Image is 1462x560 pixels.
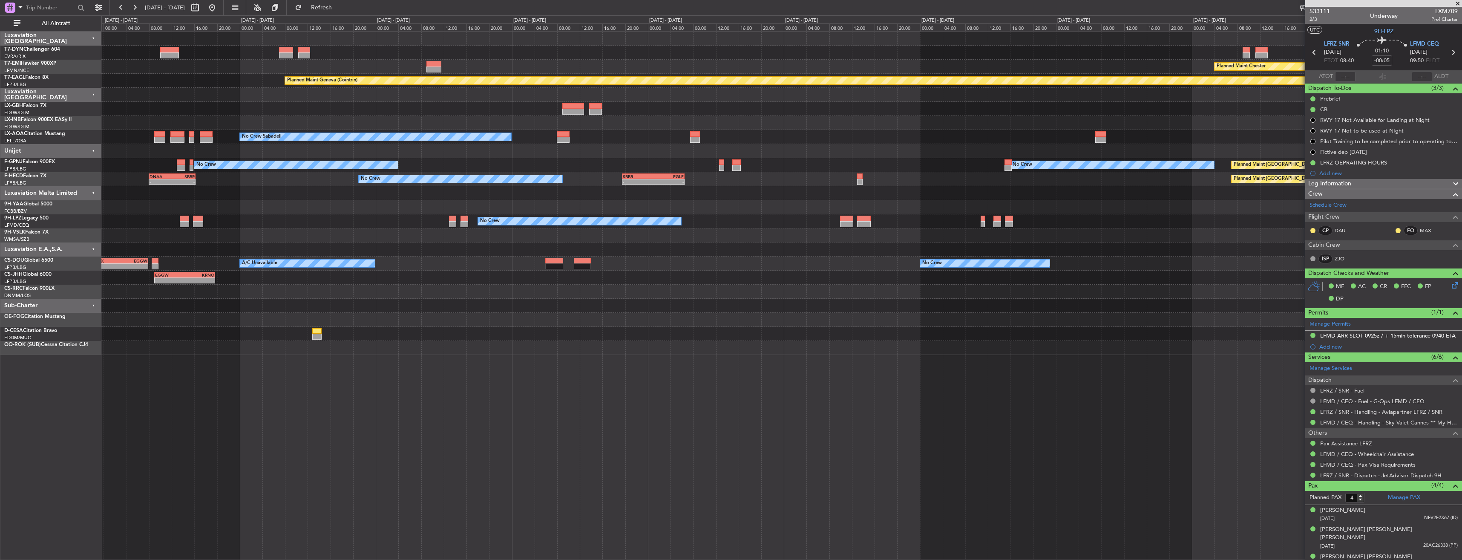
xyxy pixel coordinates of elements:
div: 00:00 [376,23,398,31]
div: SBBR [623,174,653,179]
div: 00:00 [648,23,671,31]
span: 9H-VSLK [4,230,25,235]
a: LX-GBHFalcon 7X [4,103,46,108]
div: 12:00 [852,23,875,31]
div: 16:00 [1283,23,1305,31]
span: CR [1380,283,1387,291]
div: [DATE] - [DATE] [1193,17,1226,24]
div: 12:00 [1260,23,1283,31]
span: LX-AOA [4,131,24,136]
div: FO [1404,226,1418,235]
div: ISP [1318,254,1332,263]
a: ZJO [1335,255,1354,263]
div: 04:00 [1214,23,1237,31]
div: - [150,179,172,185]
div: - [653,179,683,185]
span: Cabin Crew [1308,240,1340,250]
div: 04:00 [806,23,829,31]
span: 01:10 [1375,47,1389,55]
div: 12:00 [1124,23,1147,31]
button: Refresh [291,1,342,14]
div: Prebrief [1320,95,1340,102]
div: [DATE] - [DATE] [377,17,410,24]
span: [DATE] [1320,515,1335,522]
div: 12:00 [988,23,1010,31]
div: [DATE] - [DATE] [785,17,818,24]
div: 00:00 [104,23,126,31]
a: CS-JHHGlobal 6000 [4,272,52,277]
span: [DATE] [1410,48,1427,57]
span: 08:40 [1340,57,1354,65]
div: 20:00 [625,23,648,31]
div: 08:00 [421,23,444,31]
div: No Crew [361,173,380,185]
div: 04:00 [398,23,421,31]
div: 00:00 [512,23,535,31]
div: 16:00 [739,23,761,31]
span: All Aircraft [22,20,90,26]
div: 08:00 [829,23,852,31]
div: Add new [1319,170,1458,177]
div: Planned Maint Geneva (Cointrin) [287,74,357,87]
span: LFRZ SNR [1324,40,1349,49]
div: 08:00 [1238,23,1260,31]
div: 20:00 [489,23,512,31]
div: 00:00 [1056,23,1079,31]
span: 9H-LPZ [4,216,21,221]
span: 20AC26338 (PP) [1423,542,1458,549]
div: EGGW [155,272,184,277]
span: CS-RRC [4,286,23,291]
div: 20:00 [353,23,376,31]
div: CP [1318,226,1332,235]
span: Others [1308,428,1327,438]
a: DAU [1335,227,1354,234]
a: LFMD / CEQ - Pax Visa Requirements [1320,461,1416,468]
div: - [184,278,214,283]
div: - [93,264,120,269]
span: Crew [1308,189,1323,199]
a: WMSA/SZB [4,236,29,242]
span: (1/1) [1431,308,1444,317]
a: T7-EAGLFalcon 8X [4,75,49,80]
span: Leg Information [1308,179,1351,189]
div: 20:00 [897,23,920,31]
a: LFPB/LBG [4,166,26,172]
a: LFRZ / SNR - Handling - Aviapartner LFRZ / SNR [1320,408,1442,416]
span: ATOT [1319,72,1333,81]
div: 12:00 [308,23,330,31]
div: 04:00 [1079,23,1101,31]
div: No Crew [480,215,500,228]
a: LX-INBFalcon 900EX EASy II [4,117,72,122]
a: Pax Assistance LFRZ [1320,440,1372,447]
span: DP [1336,295,1344,303]
div: 04:00 [262,23,285,31]
span: Pref Charter [1431,16,1458,23]
div: [DATE] - [DATE] [921,17,954,24]
div: 08:00 [965,23,988,31]
div: 08:00 [557,23,580,31]
button: UTC [1307,26,1322,34]
div: 08:00 [1101,23,1124,31]
span: Dispatch Checks and Weather [1308,268,1389,278]
span: NFV2F2X67 (ID) [1424,514,1458,522]
span: Dispatch [1308,375,1332,385]
span: 9H-LPZ [1374,27,1393,36]
div: No Crew [196,159,216,171]
div: 04:00 [671,23,693,31]
div: EGLF [653,174,683,179]
a: F-HECDFalcon 7X [4,173,46,179]
span: Services [1308,352,1330,362]
a: LFMD / CEQ - Wheelchair Assistance [1320,450,1414,458]
div: 20:00 [1169,23,1192,31]
div: - [172,179,195,185]
div: KLAX [93,258,120,263]
div: 12:00 [444,23,466,31]
span: CS-DOU [4,258,24,263]
a: F-GPNJFalcon 900EX [4,159,55,165]
div: - [155,278,184,283]
div: 08:00 [285,23,308,31]
div: RWY 17 Not to be used at NIght [1320,127,1404,134]
a: CS-RRCFalcon 900LX [4,286,55,291]
div: 16:00 [1147,23,1169,31]
span: 533111 [1309,7,1330,16]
